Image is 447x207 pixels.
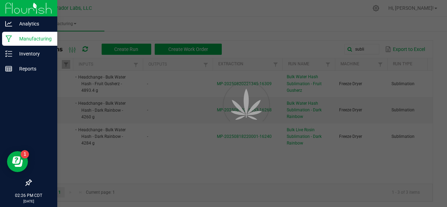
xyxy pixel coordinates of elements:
[7,151,28,172] iframe: Resource center
[5,20,12,27] inline-svg: Analytics
[12,35,54,43] p: Manufacturing
[12,50,54,58] p: Inventory
[21,150,29,158] iframe: Resource center unread badge
[5,35,12,42] inline-svg: Manufacturing
[5,65,12,72] inline-svg: Reports
[3,199,54,204] p: [DATE]
[12,65,54,73] p: Reports
[3,192,54,199] p: 02:26 PM CDT
[5,50,12,57] inline-svg: Inventory
[12,20,54,28] p: Analytics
